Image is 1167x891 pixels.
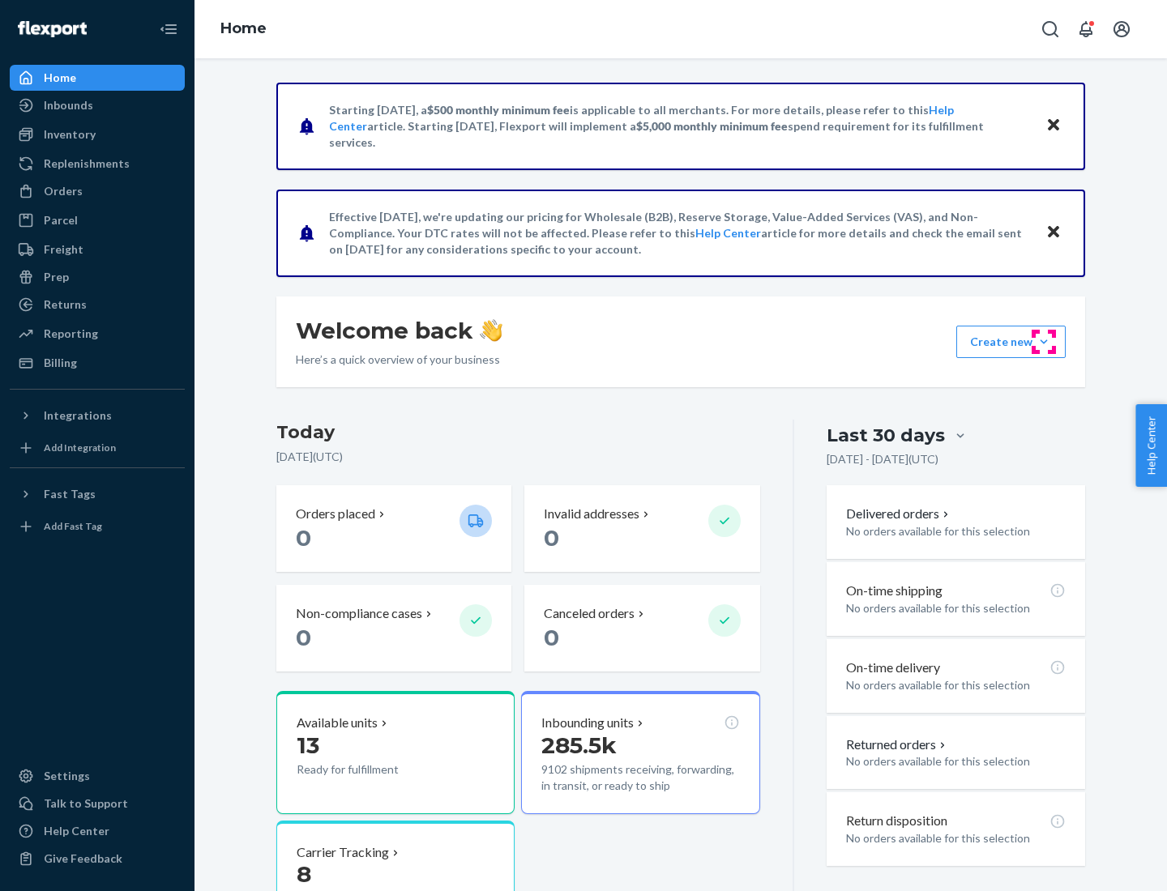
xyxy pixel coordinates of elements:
[10,92,185,118] a: Inbounds
[427,103,570,117] span: $500 monthly minimum fee
[1043,114,1064,138] button: Close
[220,19,267,37] a: Home
[10,207,185,233] a: Parcel
[544,505,639,523] p: Invalid addresses
[44,486,96,502] div: Fast Tags
[296,505,375,523] p: Orders placed
[297,731,319,759] span: 13
[846,582,943,600] p: On-time shipping
[1105,13,1138,45] button: Open account menu
[956,326,1066,358] button: Create new
[44,407,112,424] div: Integrations
[10,403,185,428] button: Integrations
[44,519,102,533] div: Add Fast Tag
[480,319,502,342] img: hand-wave emoji
[44,326,98,342] div: Reporting
[541,761,739,794] p: 9102 shipments receiving, forwarding, in transit, or ready to ship
[44,768,90,784] div: Settings
[44,241,83,258] div: Freight
[10,237,185,262] a: Freight
[544,604,635,623] p: Canceled orders
[10,791,185,816] a: Talk to Support
[695,226,761,240] a: Help Center
[297,714,378,732] p: Available units
[10,122,185,147] a: Inventory
[10,321,185,347] a: Reporting
[521,691,759,814] button: Inbounding units285.5k9102 shipments receiving, forwarding, in transit, or ready to ship
[44,823,109,839] div: Help Center
[636,119,788,133] span: $5,000 monthly minimum fee
[44,269,69,285] div: Prep
[207,6,280,53] ol: breadcrumbs
[10,65,185,91] a: Home
[296,604,422,623] p: Non-compliance cases
[846,659,940,677] p: On-time delivery
[10,435,185,461] a: Add Integration
[329,102,1030,151] p: Starting [DATE], a is applicable to all merchants. For more details, please refer to this article...
[297,843,389,862] p: Carrier Tracking
[296,624,311,651] span: 0
[10,763,185,789] a: Settings
[44,296,87,313] div: Returns
[846,735,949,754] button: Returned orders
[10,264,185,290] a: Prep
[846,812,947,830] p: Return disposition
[10,151,185,177] a: Replenishments
[10,350,185,376] a: Billing
[846,505,952,523] button: Delivered orders
[10,514,185,539] a: Add Fast Tag
[541,731,617,759] span: 285.5k
[329,209,1030,258] p: Effective [DATE], we're updating our pricing for Wholesale (B2B), Reserve Storage, Value-Added Se...
[18,21,87,37] img: Flexport logo
[846,523,1066,539] p: No orders available for this selection
[44,183,83,199] div: Orders
[1070,13,1102,45] button: Open notifications
[44,212,78,228] div: Parcel
[44,126,96,143] div: Inventory
[524,585,759,671] button: Canceled orders 0
[846,753,1066,769] p: No orders available for this selection
[297,761,447,778] p: Ready for fulfillment
[276,585,511,671] button: Non-compliance cases 0
[544,624,559,651] span: 0
[296,316,502,345] h1: Welcome back
[44,850,122,867] div: Give Feedback
[1043,221,1064,245] button: Close
[10,292,185,318] a: Returns
[846,677,1066,693] p: No orders available for this selection
[544,524,559,552] span: 0
[44,441,116,454] div: Add Integration
[827,423,945,448] div: Last 30 days
[296,524,311,552] span: 0
[44,355,77,371] div: Billing
[276,420,760,446] h3: Today
[524,485,759,572] button: Invalid addresses 0
[276,485,511,572] button: Orders placed 0
[541,714,634,732] p: Inbounding units
[827,451,938,467] p: [DATE] - [DATE] ( UTC )
[846,600,1066,616] p: No orders available for this selection
[10,846,185,872] button: Give Feedback
[152,13,185,45] button: Close Navigation
[10,818,185,844] a: Help Center
[44,97,93,113] div: Inbounds
[276,449,760,465] p: [DATE] ( UTC )
[846,830,1066,846] p: No orders available for this selection
[10,178,185,204] a: Orders
[297,860,311,888] span: 8
[44,156,130,172] div: Replenishments
[276,691,515,814] button: Available units13Ready for fulfillment
[296,352,502,368] p: Here’s a quick overview of your business
[44,795,128,812] div: Talk to Support
[1034,13,1067,45] button: Open Search Box
[44,70,76,86] div: Home
[1135,404,1167,487] button: Help Center
[10,481,185,507] button: Fast Tags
